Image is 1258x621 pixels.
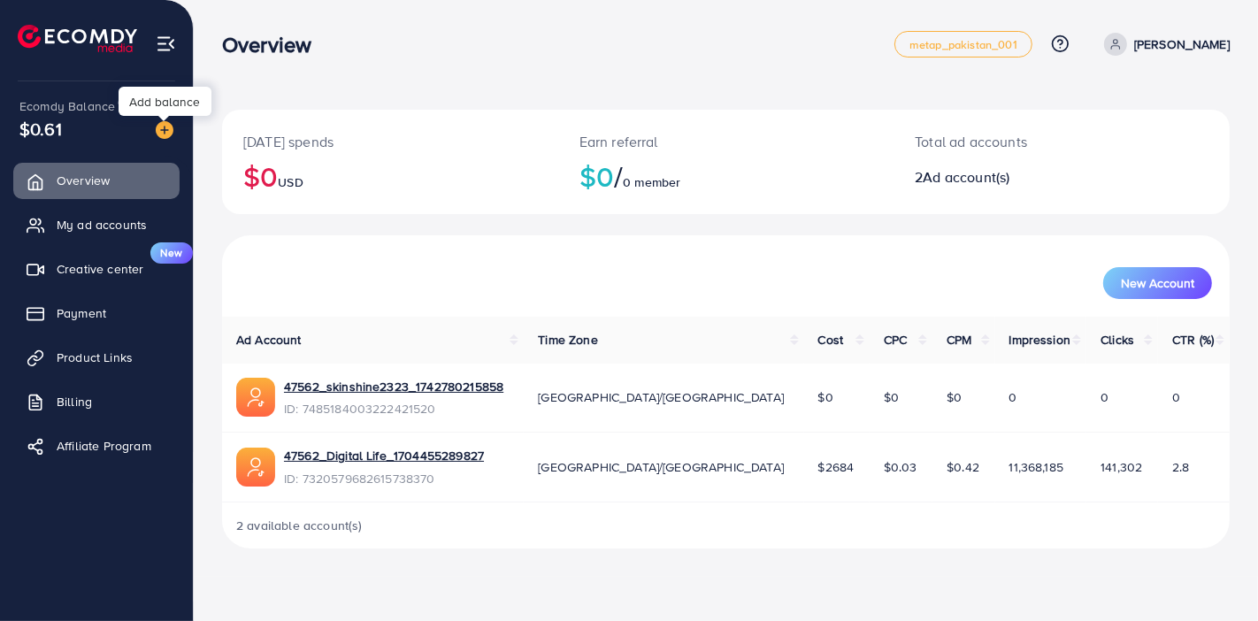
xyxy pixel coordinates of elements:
span: 11,368,185 [1009,458,1064,476]
h3: Overview [222,32,326,57]
a: 47562_Digital Life_1704455289827 [284,447,484,464]
p: Earn referral [579,131,873,152]
span: [GEOGRAPHIC_DATA]/[GEOGRAPHIC_DATA] [538,458,784,476]
span: ID: 7485184003222421520 [284,400,503,418]
p: [PERSON_NAME] [1134,34,1230,55]
img: ic-ads-acc.e4c84228.svg [236,378,275,417]
span: New Account [1121,277,1194,289]
div: Add balance [119,87,211,116]
p: [DATE] spends [243,131,537,152]
span: Overview [57,172,110,189]
h2: $0 [579,159,873,193]
span: $0.03 [884,458,917,476]
span: $0 [884,388,899,406]
a: Overview [13,163,180,198]
span: CPC [884,331,907,349]
span: Affiliate Program [57,437,151,455]
span: Billing [57,393,92,410]
span: [GEOGRAPHIC_DATA]/[GEOGRAPHIC_DATA] [538,388,784,406]
span: 0 [1009,388,1017,406]
span: 2 available account(s) [236,517,363,534]
span: $0.42 [947,458,979,476]
span: Ecomdy Balance [19,97,115,115]
img: menu [156,34,176,54]
span: ID: 7320579682615738370 [284,470,484,487]
a: Product Links [13,340,180,375]
span: Impression [1009,331,1071,349]
span: Product Links [57,349,133,366]
a: Affiliate Program [13,428,180,464]
a: Creative centerNew [13,251,180,287]
span: Ad account(s) [923,167,1009,187]
a: Payment [13,295,180,331]
span: CPM [947,331,971,349]
a: [PERSON_NAME] [1097,33,1230,56]
h2: 2 [915,169,1124,186]
span: Creative center [57,260,143,278]
a: Billing [13,384,180,419]
span: 0 [1101,388,1108,406]
span: CTR (%) [1172,331,1214,349]
span: Clicks [1101,331,1134,349]
span: Cost [818,331,844,349]
span: 141,302 [1101,458,1142,476]
span: 0 [1172,388,1180,406]
button: New Account [1103,267,1212,299]
span: $2684 [818,458,855,476]
img: image [156,121,173,139]
span: 0 member [623,173,680,191]
iframe: Chat [1183,541,1245,608]
a: 47562_skinshine2323_1742780215858 [284,378,503,395]
span: $0.61 [19,116,62,142]
h2: $0 [243,159,537,193]
span: 2.8 [1172,458,1189,476]
span: / [614,156,623,196]
span: My ad accounts [57,216,147,234]
span: Ad Account [236,331,302,349]
p: Total ad accounts [915,131,1124,152]
span: New [150,242,193,264]
span: $0 [818,388,833,406]
a: metap_pakistan_001 [894,31,1032,57]
a: My ad accounts [13,207,180,242]
img: logo [18,25,137,52]
span: $0 [947,388,962,406]
span: metap_pakistan_001 [909,39,1017,50]
img: ic-ads-acc.e4c84228.svg [236,448,275,487]
span: Payment [57,304,106,322]
span: USD [278,173,303,191]
span: Time Zone [538,331,597,349]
